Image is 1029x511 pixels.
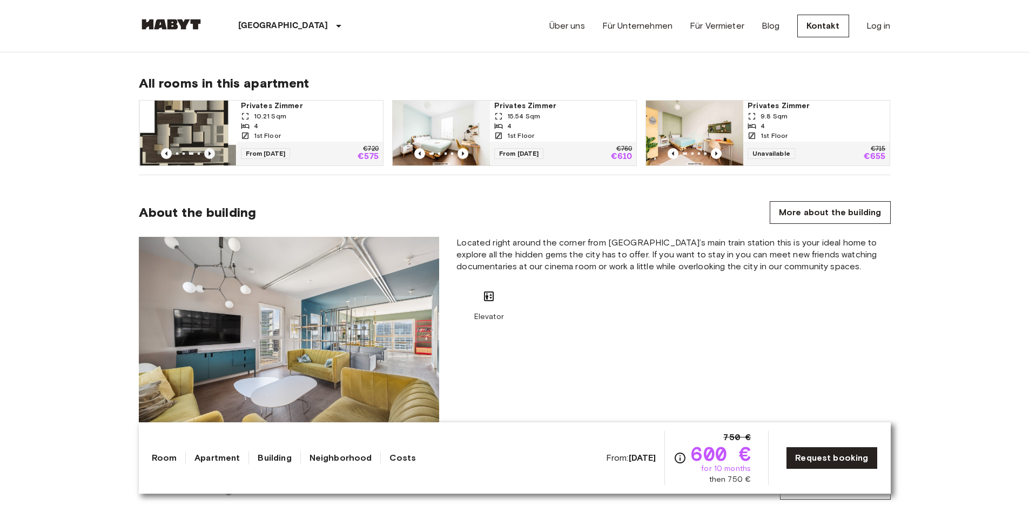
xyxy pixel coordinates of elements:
[797,15,849,37] a: Kontakt
[748,101,885,111] span: Privates Zimmer
[507,131,534,141] span: 1st Floor
[645,100,890,166] a: Marketing picture of unit DE-01-09-005-01QPrevious imagePrevious imagePrivates Zimmer9.8 Sqm41st ...
[507,111,540,121] span: 15.54 Sqm
[762,19,780,32] a: Blog
[254,121,258,131] span: 4
[748,148,795,159] span: Unavailable
[646,101,743,165] img: Marketing picture of unit DE-01-09-005-01Q
[241,148,291,159] span: From [DATE]
[389,452,416,464] a: Costs
[139,204,257,221] span: About the building
[194,452,240,464] a: Apartment
[871,146,885,152] p: €715
[602,19,672,32] a: Für Unternehmen
[310,452,372,464] a: Neighborhood
[786,447,877,469] a: Request booking
[629,453,656,463] b: [DATE]
[690,19,744,32] a: Für Vermieter
[668,148,678,159] button: Previous image
[458,148,468,159] button: Previous image
[674,452,687,464] svg: Check cost overview for full price breakdown. Please note that discounts apply to new joiners onl...
[139,75,891,91] span: All rooms in this apartment
[770,201,890,224] a: More about the building
[691,444,751,463] span: 600 €
[139,100,384,166] a: Previous imagePrevious imagePrivates Zimmer10.21 Sqm41st FloorFrom [DATE]€720€575
[140,101,237,165] img: Marketing picture of unit DE-01-09-005-04Q
[709,474,751,485] span: then 750 €
[761,121,765,131] span: 4
[358,152,379,161] p: €575
[711,148,722,159] button: Previous image
[723,431,751,444] span: 750 €
[161,148,172,159] button: Previous image
[761,111,788,121] span: 9.8 Sqm
[701,463,751,474] span: for 10 months
[363,146,378,152] p: €720
[494,101,632,111] span: Privates Zimmer
[611,152,633,161] p: €610
[238,19,328,32] p: [GEOGRAPHIC_DATA]
[204,148,215,159] button: Previous image
[606,452,656,464] span: From:
[616,146,632,152] p: €760
[494,148,544,159] span: From [DATE]
[507,121,512,131] span: 4
[456,237,890,273] span: Located right around the corner from [GEOGRAPHIC_DATA]’s main train station this is your ideal ho...
[139,237,440,437] img: Placeholder image
[414,148,425,159] button: Previous image
[254,131,281,141] span: 1st Floor
[258,452,291,464] a: Building
[864,152,886,161] p: €655
[549,19,585,32] a: Über uns
[392,100,637,166] a: Marketing picture of unit DE-01-09-005-02QPrevious imagePrevious imagePrivates Zimmer15.54 Sqm41s...
[152,452,177,464] a: Room
[866,19,891,32] a: Log in
[474,311,504,322] span: Elevator
[241,101,379,111] span: Privates Zimmer
[761,131,788,141] span: 1st Floor
[393,101,490,165] img: Marketing picture of unit DE-01-09-005-02Q
[139,19,204,30] img: Habyt
[254,111,286,121] span: 10.21 Sqm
